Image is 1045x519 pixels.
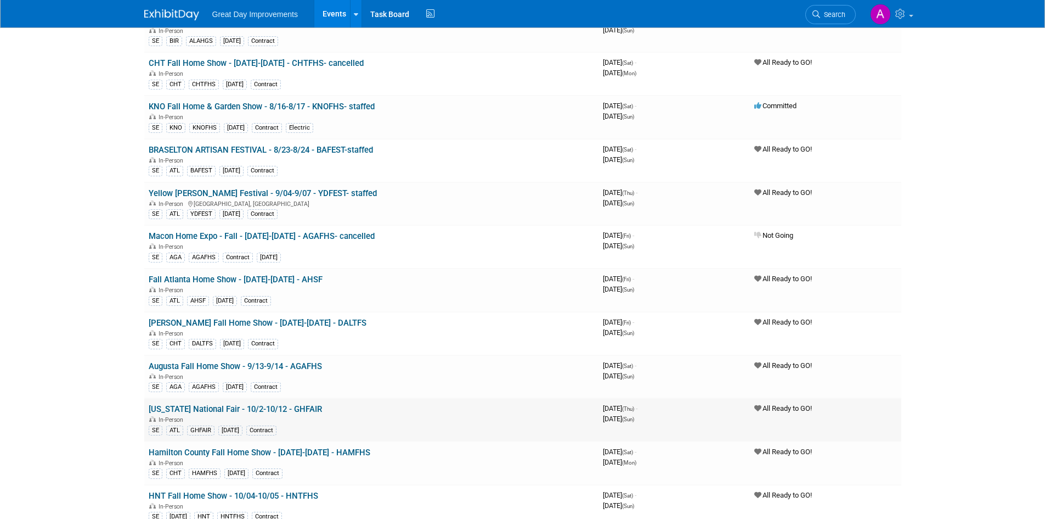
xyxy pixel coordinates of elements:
[159,330,187,337] span: In-Person
[149,287,156,292] img: In-Person Event
[149,426,162,436] div: SE
[635,448,636,456] span: -
[187,426,214,436] div: GHFAIR
[622,190,634,196] span: (Thu)
[754,361,812,370] span: All Ready to GO!
[166,468,185,478] div: CHT
[870,4,891,25] img: Akeela Miller
[166,253,185,263] div: AGA
[220,339,244,349] div: [DATE]
[149,209,162,219] div: SE
[149,468,162,478] div: SE
[149,253,162,263] div: SE
[603,275,634,283] span: [DATE]
[635,491,636,499] span: -
[166,339,185,349] div: CHT
[166,36,182,46] div: BIR
[603,242,634,250] span: [DATE]
[622,147,633,153] span: (Sat)
[149,157,156,163] img: In-Person Event
[622,406,634,412] span: (Thu)
[622,27,634,34] span: (Sun)
[636,188,637,197] span: -
[149,296,162,306] div: SE
[149,145,373,155] a: BRASELTON ARTISAN FESTIVAL - 8/23-8/24 - BAFEST-staffed
[159,460,187,467] span: In-Person
[149,339,162,349] div: SE
[622,330,634,336] span: (Sun)
[149,27,156,33] img: In-Person Event
[622,287,634,293] span: (Sun)
[603,102,636,110] span: [DATE]
[820,10,845,19] span: Search
[754,188,812,197] span: All Ready to GO!
[805,5,856,24] a: Search
[622,460,636,466] span: (Mon)
[149,102,375,111] a: KNO Fall Home & Garden Show - 8/16-8/17 - KNOFHS- staffed
[603,188,637,197] span: [DATE]
[754,102,797,110] span: Committed
[241,296,271,306] div: Contract
[189,339,216,349] div: DALTFS
[622,276,631,282] span: (Fri)
[603,372,634,380] span: [DATE]
[754,275,812,283] span: All Ready to GO!
[754,404,812,412] span: All Ready to GO!
[622,200,634,207] span: (Sun)
[248,339,278,349] div: Contract
[603,231,634,239] span: [DATE]
[622,114,634,120] span: (Sun)
[166,426,183,436] div: ATL
[603,491,636,499] span: [DATE]
[754,318,812,326] span: All Ready to GO!
[159,70,187,77] span: In-Person
[754,145,812,153] span: All Ready to GO!
[603,361,636,370] span: [DATE]
[187,166,216,176] div: BAFEST
[603,155,634,164] span: [DATE]
[622,373,634,380] span: (Sun)
[223,253,253,263] div: Contract
[166,209,183,219] div: ATL
[159,27,187,35] span: In-Person
[248,36,278,46] div: Contract
[149,318,366,328] a: [PERSON_NAME] Fall Home Show - [DATE]-[DATE] - DALTFS
[754,448,812,456] span: All Ready to GO!
[622,103,633,109] span: (Sat)
[149,491,318,501] a: HNT Fall Home Show - 10/04-10/05 - HNTFHS
[622,233,631,239] span: (Fri)
[603,58,636,66] span: [DATE]
[635,145,636,153] span: -
[166,296,183,306] div: ATL
[149,58,364,68] a: CHT Fall Home Show - [DATE]-[DATE] - CHTFHS- cancelled
[149,231,375,241] a: Macon Home Expo - Fall - [DATE]-[DATE] - AGAFHS- cancelled
[149,114,156,119] img: In-Person Event
[166,166,183,176] div: ATL
[149,275,323,284] a: Fall Atlanta Home Show - [DATE]-[DATE] - AHSF
[622,60,633,66] span: (Sat)
[603,199,634,207] span: [DATE]
[189,468,221,478] div: HAMFHS
[622,320,631,326] span: (Fri)
[603,318,634,326] span: [DATE]
[149,503,156,509] img: In-Person Event
[149,361,322,371] a: Augusta Fall Home Show - 9/13-9/14 - AGAFHS
[603,69,636,77] span: [DATE]
[754,491,812,499] span: All Ready to GO!
[149,188,377,198] a: Yellow [PERSON_NAME] Festival - 9/04-9/07 - YDFEST- staffed
[159,416,187,423] span: In-Person
[622,493,633,499] span: (Sat)
[622,416,634,422] span: (Sun)
[635,361,636,370] span: -
[149,382,162,392] div: SE
[603,501,634,510] span: [DATE]
[149,123,162,133] div: SE
[219,166,244,176] div: [DATE]
[603,458,636,466] span: [DATE]
[187,296,209,306] div: AHSF
[635,58,636,66] span: -
[219,209,244,219] div: [DATE]
[159,200,187,208] span: In-Person
[754,58,812,66] span: All Ready to GO!
[149,243,156,249] img: In-Person Event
